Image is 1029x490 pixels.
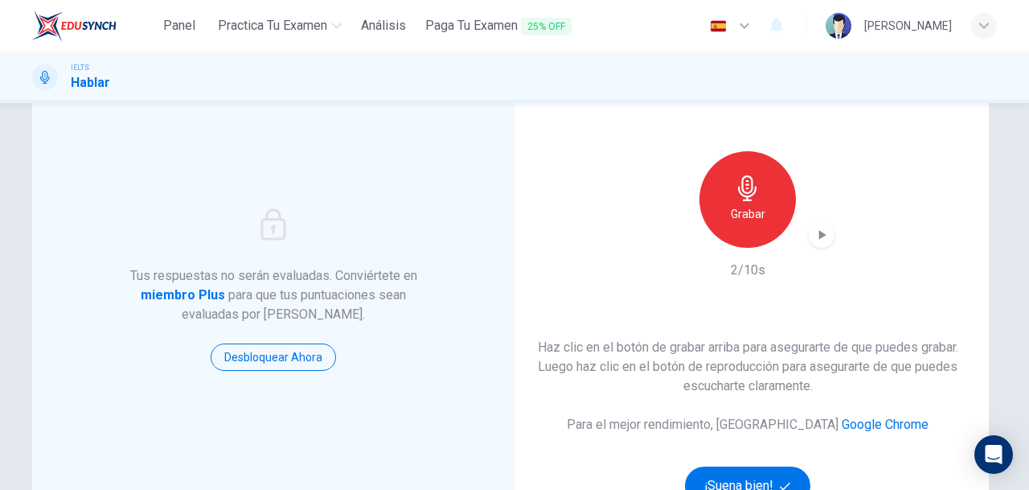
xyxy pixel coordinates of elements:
[32,10,117,42] img: EduSynch logo
[129,266,419,324] h6: Tus respuestas no serán evaluadas. Conviértete en para que tus puntuaciones sean evaluadas por [P...
[708,20,728,32] img: es
[532,338,963,396] h6: Haz clic en el botón de grabar arriba para asegurarte de que puedes grabar. Luego haz clic en el ...
[974,435,1013,474] div: Open Intercom Messenger
[419,11,578,41] button: Paga Tu Examen25% OFF
[842,417,929,432] a: Google Chrome
[731,204,765,224] h6: Grabar
[521,18,572,35] span: 25% OFF
[361,16,406,35] span: Análisis
[154,11,205,41] a: Panel
[71,62,89,73] span: IELTS
[826,13,851,39] img: Profile picture
[211,11,348,40] button: Practica tu examen
[141,287,225,303] strong: miembro Plus
[864,16,952,35] div: [PERSON_NAME]
[211,344,336,371] button: Desbloquear ahora
[218,16,327,35] span: Practica tu examen
[355,11,412,40] button: Análisis
[71,73,110,93] h1: Hablar
[699,151,796,248] button: Grabar
[731,261,765,280] h6: 2/10s
[32,10,154,42] a: EduSynch logo
[425,16,572,36] span: Paga Tu Examen
[355,11,412,41] a: Análisis
[567,415,929,434] h6: Para el mejor rendimiento, [GEOGRAPHIC_DATA]
[163,16,195,35] span: Panel
[154,11,205,40] button: Panel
